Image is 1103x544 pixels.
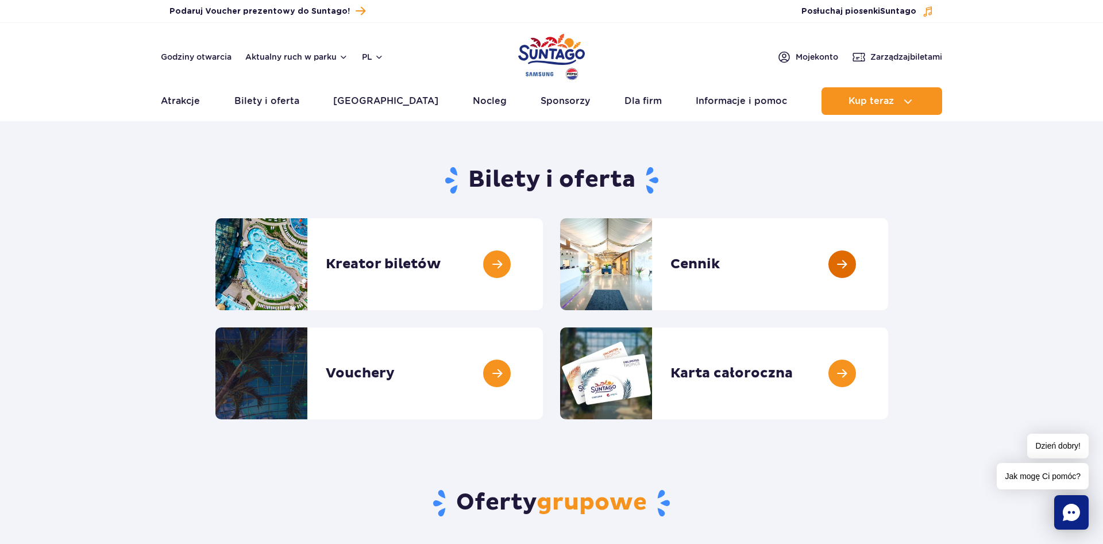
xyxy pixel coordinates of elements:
[801,6,934,17] button: Posłuchaj piosenkiSuntago
[215,165,888,195] h1: Bilety i oferta
[796,51,838,63] span: Moje konto
[696,87,787,115] a: Informacje i pomoc
[777,50,838,64] a: Mojekonto
[537,488,647,517] span: grupowe
[822,87,942,115] button: Kup teraz
[870,51,942,63] span: Zarządzaj biletami
[161,87,200,115] a: Atrakcje
[801,6,916,17] span: Posłuchaj piosenki
[541,87,590,115] a: Sponsorzy
[1027,434,1089,458] span: Dzień dobry!
[473,87,507,115] a: Nocleg
[880,7,916,16] span: Suntago
[362,51,384,63] button: pl
[997,463,1089,489] span: Jak mogę Ci pomóc?
[215,488,888,518] h2: Oferty
[245,52,348,61] button: Aktualny ruch w parku
[234,87,299,115] a: Bilety i oferta
[1054,495,1089,530] div: Chat
[169,6,350,17] span: Podaruj Voucher prezentowy do Suntago!
[161,51,232,63] a: Godziny otwarcia
[852,50,942,64] a: Zarządzajbiletami
[849,96,894,106] span: Kup teraz
[518,29,585,82] a: Park of Poland
[333,87,438,115] a: [GEOGRAPHIC_DATA]
[169,3,365,19] a: Podaruj Voucher prezentowy do Suntago!
[624,87,662,115] a: Dla firm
